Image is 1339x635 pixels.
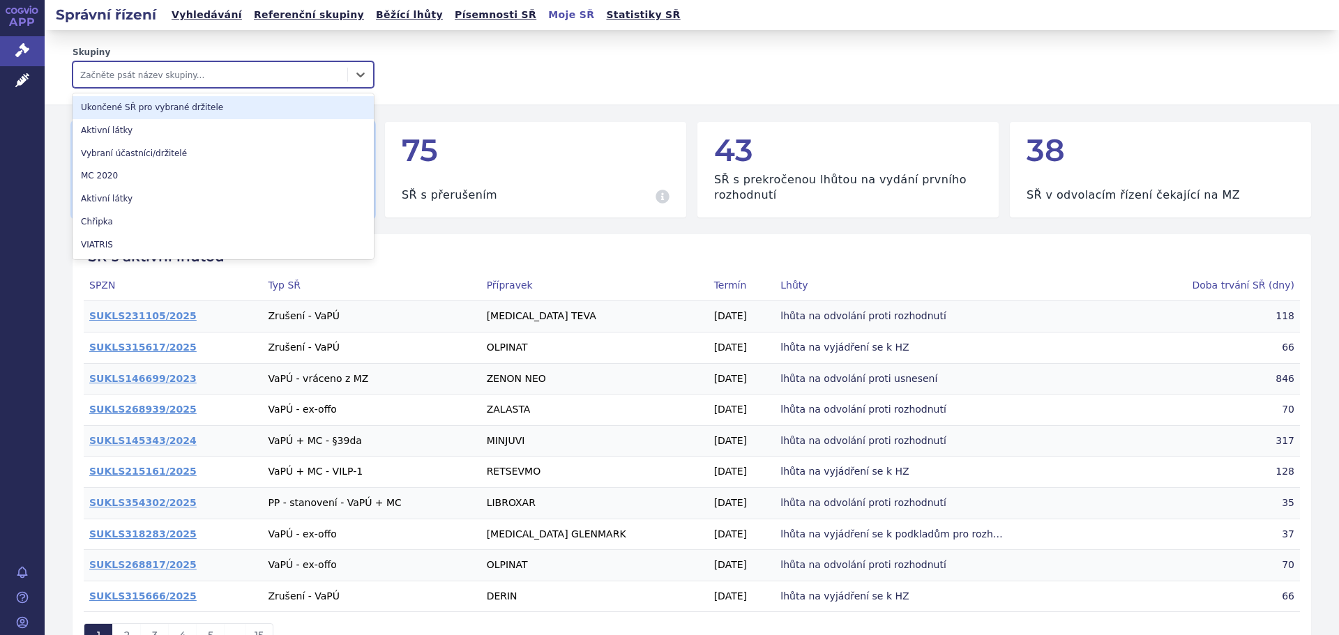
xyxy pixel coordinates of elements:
td: Zrušení - VaPÚ [262,581,481,612]
a: SUKLS231105/2025 [89,310,197,321]
a: SUKLS354302/2025 [89,497,197,508]
td: VaPÚ - vráceno z MZ [262,363,481,395]
div: Vybraní účastníci/držitelé [73,142,374,165]
td: VaPÚ - ex-offo [262,550,481,581]
th: 128 [1128,457,1300,488]
a: Moje SŘ [544,6,598,24]
p: [DATE] [714,590,770,604]
div: Chřipka [73,211,374,234]
td: VaPÚ - ex-offo [262,395,481,426]
p: [DATE] [714,341,770,355]
th: 66 [1128,581,1300,612]
td: VaPÚ + MC - §39da [262,425,481,457]
div: MC 2020 [73,165,374,188]
p: [DATE] [714,496,770,510]
th: Typ SŘ [262,270,481,301]
a: SUKLS215161/2025 [89,466,197,477]
span: lhůta na odvolání proti rozhodnutí [780,434,1004,448]
p: [DATE] [714,558,770,572]
span: lhůta na odvolání proti rozhodnutí [780,309,1004,323]
th: Doba trvání SŘ (dny) [1128,270,1300,301]
h2: Správní řízení [45,5,167,24]
span: lhůta na vyjádření se k HZ [780,465,1004,479]
a: Písemnosti SŘ [451,6,540,24]
h3: SŘ s prekročenou lhůtou na vydání prvního rozhodnutí [714,172,982,204]
span: lhůta na vyjádření se k HZ [780,341,1004,355]
span: lhůta na odvolání proti usnesení [780,372,1004,386]
a: SUKLS145343/2024 [89,435,197,446]
td: Zrušení - VaPÚ [262,332,481,364]
td: VaPÚ + MC - VILP-1 [262,457,481,488]
th: 70 [1128,395,1300,426]
label: Skupiny [73,47,374,59]
span: lhůta na vyjádření se k HZ [780,590,1004,604]
span: lhůta na vyjádření se k podkladům pro rozhodnutí [780,528,1004,542]
th: 846 [1128,363,1300,395]
div: Aktivní látky [73,119,374,142]
a: SUKLS268817/2025 [89,559,197,570]
div: Ukončené SŘ pro vybrané držitele [73,96,374,119]
th: 35 [1128,488,1300,519]
p: OLPINAT [487,341,703,355]
p: [DATE] [714,372,770,386]
th: Lhůty [775,270,1128,301]
a: Vyhledávání [167,6,246,24]
div: 75 [402,133,669,167]
th: 37 [1128,519,1300,550]
p: [DATE] [714,465,770,479]
div: 38 [1027,133,1294,167]
p: [MEDICAL_DATA] TEVA [487,309,703,323]
td: Zrušení - VaPÚ [262,301,481,332]
p: LIBROXAR [487,496,703,510]
a: SUKLS315617/2025 [89,342,197,353]
th: Termín [709,270,776,301]
span: lhůta na odvolání proti rozhodnutí [780,496,1004,510]
span: lhůta na odvolání proti rozhodnutí [780,558,1004,572]
p: [DATE] [714,434,770,448]
p: OLPINAT [487,558,703,572]
div: Aktivní látky [73,188,374,211]
td: VaPÚ - ex-offo [262,519,481,550]
div: 43 [714,133,982,167]
th: Přípravek [481,270,709,301]
p: MINJUVI [487,434,703,448]
th: 317 [1128,425,1300,457]
a: SUKLS315666/2025 [89,590,197,602]
div: Začněte psát název skupiny... [80,66,340,84]
a: Statistiky SŘ [602,6,684,24]
td: PP - stanovení - VaPÚ + MC [262,488,481,519]
th: SPZN [84,270,262,301]
h2: SŘ s aktivní lhůtou [84,248,1300,265]
p: ZALASTA [487,403,703,417]
th: 66 [1128,332,1300,364]
div: VIATRIS [73,234,374,257]
th: 118 [1128,301,1300,332]
a: SUKLS268939/2025 [89,404,197,415]
h3: SŘ v odvolacím řízení čekající na MZ [1027,188,1240,203]
a: SUKLS146699/2023 [89,373,197,384]
span: lhůta na odvolání proti rozhodnutí [780,403,1004,417]
p: RETSEVMO [487,465,703,479]
p: [DATE] [714,309,770,323]
p: [DATE] [714,403,770,417]
a: Referenční skupiny [250,6,368,24]
th: 70 [1128,550,1300,581]
h3: SŘ s přerušením [402,188,497,203]
p: [MEDICAL_DATA] GLENMARK [487,528,703,542]
a: Běžící lhůty [372,6,447,24]
p: [DATE] [714,528,770,542]
p: ZENON NEO [487,372,703,386]
p: DERIN [487,590,703,604]
a: SUKLS318283/2025 [89,528,197,540]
